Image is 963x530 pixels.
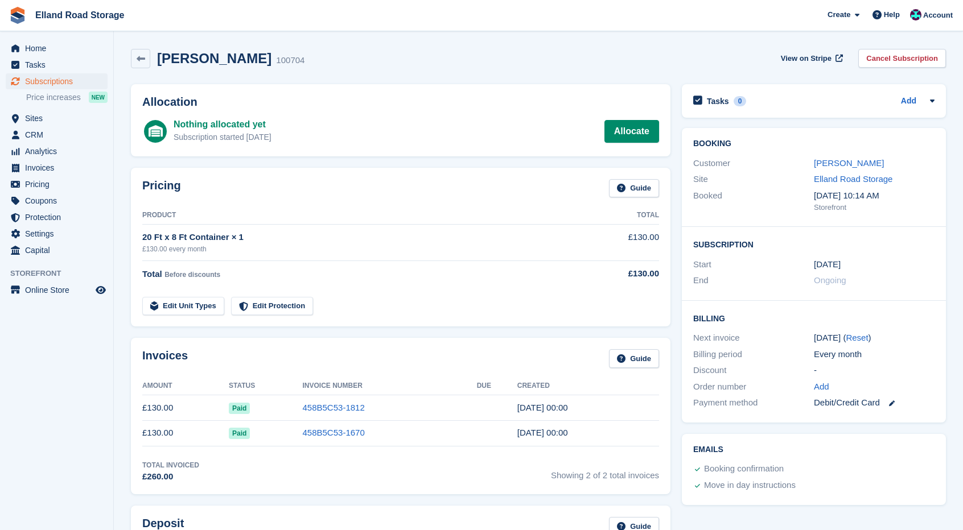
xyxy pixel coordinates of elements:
div: Payment method [693,396,814,409]
td: £130.00 [580,225,659,260]
th: Amount [142,377,229,395]
a: menu [6,73,108,89]
span: View on Stripe [781,53,832,64]
span: Before discounts [164,271,220,279]
a: Preview store [94,283,108,297]
span: Tasks [25,57,93,73]
div: Debit/Credit Card [814,396,935,409]
a: menu [6,127,108,143]
div: Next invoice [693,332,814,345]
a: menu [6,226,108,242]
h2: Subscription [693,238,935,250]
a: Add [901,95,916,108]
div: Billing period [693,348,814,361]
a: Allocate [604,120,659,143]
span: Ongoing [814,275,846,285]
div: Total Invoiced [142,460,199,470]
td: £130.00 [142,420,229,446]
span: Pricing [25,176,93,192]
span: Paid [229,403,250,414]
span: Capital [25,242,93,258]
div: NEW [89,92,108,103]
span: Settings [25,226,93,242]
h2: Tasks [707,96,729,106]
a: Add [814,380,829,394]
div: [DATE] 10:14 AM [814,189,935,202]
a: menu [6,209,108,225]
span: Subscriptions [25,73,93,89]
h2: Invoices [142,349,188,368]
th: Status [229,377,303,395]
div: Order number [693,380,814,394]
div: Every month [814,348,935,361]
a: Guide [609,179,659,198]
div: Nothing allocated yet [174,118,271,131]
h2: Emails [693,445,935,454]
div: Start [693,258,814,271]
time: 2025-08-16 23:00:10 UTC [517,428,568,437]
a: Elland Road Storage [814,174,892,184]
div: Storefront [814,202,935,213]
span: Protection [25,209,93,225]
span: Invoices [25,160,93,176]
h2: Pricing [142,179,181,198]
th: Due [477,377,517,395]
div: £130.00 every month [142,244,580,254]
div: Subscription started [DATE] [174,131,271,143]
span: Storefront [10,268,113,279]
h2: Allocation [142,96,659,109]
a: menu [6,282,108,298]
img: stora-icon-8386f47178a22dfd0bd8f6a31ec36ba5ce8667c1dd55bd0f319d3a0aa187defe.svg [9,7,26,24]
span: Account [923,10,953,21]
div: 0 [734,96,747,106]
a: Elland Road Storage [31,6,129,24]
div: Booked [693,189,814,213]
a: menu [6,176,108,192]
a: Reset [846,333,868,342]
div: Site [693,173,814,186]
h2: [PERSON_NAME] [157,51,271,66]
span: Analytics [25,143,93,159]
div: Customer [693,157,814,170]
a: menu [6,110,108,126]
th: Product [142,206,580,225]
div: 20 Ft x 8 Ft Container × 1 [142,231,580,244]
th: Total [580,206,659,225]
th: Created [517,377,659,395]
span: CRM [25,127,93,143]
span: Showing 2 of 2 total invoices [551,460,659,483]
a: 458B5C53-1812 [303,403,365,412]
a: 458B5C53-1670 [303,428,365,437]
a: menu [6,242,108,258]
a: Guide [609,349,659,368]
div: Move in day instructions [704,479,796,492]
a: Cancel Subscription [858,49,946,68]
span: Total [142,269,162,279]
span: Create [828,9,850,20]
div: £260.00 [142,470,199,483]
time: 2025-08-16 23:00:00 UTC [814,258,841,271]
span: Paid [229,428,250,439]
a: menu [6,160,108,176]
a: menu [6,57,108,73]
span: Help [884,9,900,20]
div: Discount [693,364,814,377]
span: Sites [25,110,93,126]
div: £130.00 [580,267,659,280]
a: Edit Unit Types [142,297,224,316]
a: View on Stripe [776,49,845,68]
h2: Billing [693,312,935,324]
a: menu [6,143,108,159]
span: Price increases [26,92,81,103]
time: 2025-09-16 23:00:49 UTC [517,403,568,412]
a: Edit Protection [231,297,313,316]
td: £130.00 [142,395,229,421]
a: [PERSON_NAME] [814,158,884,168]
span: Coupons [25,193,93,209]
div: Booking confirmation [704,462,784,476]
th: Invoice Number [303,377,477,395]
div: - [814,364,935,377]
a: menu [6,40,108,56]
a: menu [6,193,108,209]
div: 100704 [276,54,304,67]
